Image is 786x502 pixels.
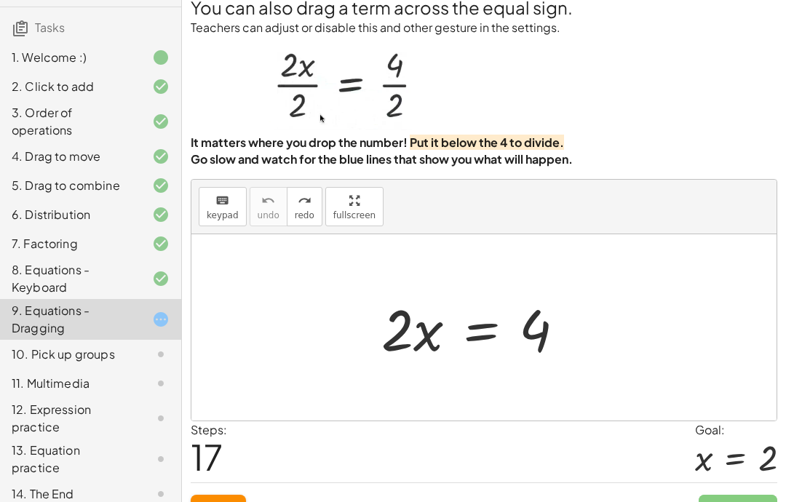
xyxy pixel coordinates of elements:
i: Task not started. [152,346,170,363]
div: 2. Click to add [12,78,129,95]
i: Task finished. [152,49,170,66]
i: keyboard [215,192,229,210]
i: Task started. [152,311,170,328]
i: Task finished and correct. [152,270,170,287]
i: redo [298,192,311,210]
i: Task finished and correct. [152,148,170,165]
i: Task finished and correct. [152,206,170,223]
i: Task finished and correct. [152,113,170,130]
span: Tasks [35,20,65,35]
img: f04a247ee762580a19906ee7ff734d5e81d48765f791dad02b27e08effb4d988.webp [261,36,426,130]
button: fullscreen [325,187,384,226]
span: keypad [207,210,239,220]
button: keyboardkeypad [199,187,247,226]
div: 13. Equation practice [12,442,129,477]
div: 7. Factoring [12,235,129,252]
div: 5. Drag to combine [12,177,129,194]
div: Goal: [695,421,777,439]
label: Steps: [191,422,227,437]
i: Task finished and correct. [152,177,170,194]
i: Task not started. [152,450,170,468]
strong: It matters where you drop the number! [191,135,408,150]
div: 6. Distribution [12,206,129,223]
div: 10. Pick up groups [12,346,129,363]
strong: Go slow and watch for the blue lines that show you what will happen. [191,151,573,167]
i: undo [261,192,275,210]
strong: Put it below the 4 to divide. [410,135,564,150]
div: 1. Welcome :) [12,49,129,66]
span: redo [295,210,314,220]
span: undo [258,210,279,220]
div: 3. Order of operations [12,104,129,139]
i: Task not started. [152,375,170,392]
span: 17 [191,434,223,479]
div: 9. Equations - Dragging [12,302,129,337]
button: undoundo [250,187,287,226]
i: Task finished and correct. [152,235,170,252]
div: 8. Equations - Keyboard [12,261,129,296]
i: Task finished and correct. [152,78,170,95]
div: 12. Expression practice [12,401,129,436]
button: redoredo [287,187,322,226]
i: Task not started. [152,410,170,427]
p: Teachers can adjust or disable this and other gesture in the settings. [191,20,777,36]
div: 11. Multimedia [12,375,129,392]
span: fullscreen [333,210,376,220]
div: 4. Drag to move [12,148,129,165]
